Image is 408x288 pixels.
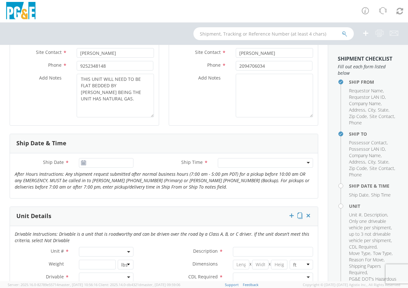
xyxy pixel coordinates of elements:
li: , [349,244,378,250]
span: Copyright © [DATE]-[DATE] Agistix Inc., All Rights Reserved [303,282,400,287]
li: , [364,212,388,218]
h4: Ship Date & Time [349,183,398,188]
li: , [349,146,386,152]
span: Phone [48,62,62,68]
span: Unit # [349,212,361,218]
span: Add Notes [39,75,62,81]
input: Shipment, Tracking or Reference Number (at least 4 chars) [193,27,354,40]
span: Drivable [46,274,64,280]
li: , [349,250,371,257]
li: , [349,212,362,218]
li: , [349,107,366,113]
li: , [378,107,389,113]
span: X [268,260,271,269]
li: , [349,257,385,263]
span: CDL Required [188,274,218,280]
span: master, [DATE] 10:56:16 [58,282,98,287]
li: , [349,100,382,107]
span: Phone [349,172,362,178]
span: City [368,159,375,165]
span: Unit # [51,248,64,254]
span: Description [193,248,218,254]
span: Phone [349,120,362,126]
h3: Unit Details [16,213,51,219]
li: , [370,113,395,120]
li: , [349,165,368,172]
h4: Ship To [349,131,398,136]
span: Weight [49,261,64,267]
span: CDL Required [349,244,377,250]
span: Phone [207,62,221,68]
li: , [368,107,376,113]
span: Company Name [349,152,381,158]
a: Support [225,282,239,287]
span: Client: 2025.14.0-db4321d [98,282,180,287]
li: , [373,250,393,257]
span: X [249,260,252,269]
h4: Unit [349,204,398,208]
span: Ship Time [371,192,391,198]
span: Only one driveable vehicle per shipment, up to 3 not driveable vehicle per shipment [349,218,392,243]
h4: Ship From [349,80,398,84]
li: , [349,88,384,94]
span: Ship Time [181,159,203,165]
span: Site Contact [370,113,394,119]
span: Dimensions [192,261,218,267]
a: Feedback [243,282,259,287]
li: , [349,159,366,165]
span: Site Contact [36,49,62,55]
span: Possessor LAN ID [349,146,385,152]
li: , [368,159,376,165]
img: pge-logo-06675f144f4cfa6a6814.png [5,2,37,21]
span: Site Contact [195,49,221,55]
span: City [368,107,375,113]
h3: Ship Date & Time [16,140,66,147]
span: Address [349,159,365,165]
input: Length [233,260,249,269]
span: master, [DATE] 09:59:06 [141,282,180,287]
span: Zip Code [349,165,367,171]
span: Add Notes [198,75,221,81]
span: Requestor LAN ID [349,94,385,100]
li: , [349,94,386,100]
span: Possessor Contact [349,140,387,146]
li: , [349,152,382,159]
span: Move Type [349,250,370,256]
input: Height [271,260,287,269]
span: Server: 2025.16.0-82789e55714 [8,282,98,287]
li: , [349,192,370,198]
span: Ship Date [43,159,64,165]
span: Ship Date [349,192,369,198]
strong: Shipment Checklist [338,55,392,62]
span: Requestor Name [349,88,383,94]
li: , [349,263,397,276]
span: Reason For Move [349,257,384,263]
input: Width [252,260,268,269]
span: State [378,107,388,113]
span: State [378,159,388,165]
span: Site Contact [370,165,394,171]
li: , [349,113,368,120]
li: , [349,140,388,146]
li: , [349,218,397,244]
span: Shipping Papers Required [349,263,381,275]
li: , [378,159,389,165]
span: Company Name [349,100,381,106]
span: Zip Code [349,113,367,119]
i: Drivable Instructions: Drivable is a unit that is roadworthy and can be driven over the road by a... [15,231,309,243]
li: , [370,165,395,172]
span: Description [364,212,387,218]
i: After Hours Instructions: Any shipment request submitted after normal business hours (7:00 am - 5... [15,171,310,190]
span: Address [349,107,365,113]
span: Tow Type [373,250,392,256]
span: Fill out each form listed below [338,64,398,76]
